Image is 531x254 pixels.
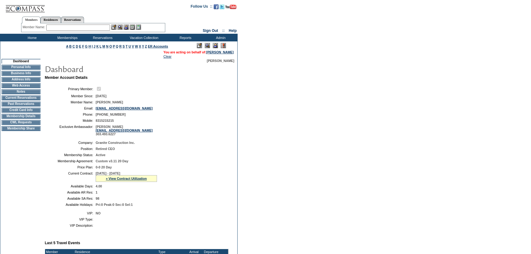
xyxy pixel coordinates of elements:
[47,119,93,122] td: Mobile:
[96,211,101,215] span: NO
[66,44,68,48] a: A
[96,125,153,136] span: [PERSON_NAME] 303.493.6227
[96,141,135,144] span: Granite Construction Inc.
[47,106,93,110] td: Email:
[220,6,224,10] a: Follow us on Twitter
[22,17,41,23] a: Members
[120,34,167,41] td: Vacation Collection
[14,34,49,41] td: Home
[23,25,46,30] div: Member Name:
[207,59,234,63] span: [PERSON_NAME]
[47,184,93,188] td: Available Days:
[214,4,219,9] img: Become our fan on Facebook
[96,165,112,169] span: 0-0 20 Day
[96,190,97,194] span: 1
[225,5,236,9] img: Subscribe to our YouTube Channel
[72,44,75,48] a: C
[94,44,95,48] a: J
[96,197,99,200] span: 98
[2,108,40,113] td: Credit Card Info
[123,44,125,48] a: S
[106,44,109,48] a: N
[2,120,40,125] td: CWL Requests
[100,44,101,48] a: L
[47,113,93,116] td: Phone:
[117,25,123,30] img: View
[2,77,40,82] td: Address Info
[148,44,168,48] a: ER Accounts
[96,113,126,116] span: [PHONE_NUMBER]
[135,44,138,48] a: W
[84,34,120,41] td: Reservations
[92,44,93,48] a: I
[96,106,153,110] a: [EMAIL_ADDRESS][DOMAIN_NAME]
[47,159,93,163] td: Membership Agreement:
[2,59,40,63] td: Dashboard
[96,159,128,163] span: Custom v3.11 20 Day
[2,95,40,100] td: Current Reservations
[47,211,93,215] td: VIP:
[213,43,218,48] img: Impersonate
[47,100,93,104] td: Member Name:
[111,25,117,30] img: b_edit.gif
[116,44,118,48] a: Q
[45,75,88,80] b: Member Account Details
[163,50,234,54] span: You are acting on behalf of:
[44,63,167,75] img: pgTtlDashboard.gif
[205,43,210,48] img: View Mode
[126,44,128,48] a: T
[47,203,93,206] td: Available Holidays:
[229,29,237,33] a: Help
[206,50,234,54] a: [PERSON_NAME]
[2,89,40,94] td: Notes
[106,177,147,180] a: » View Contract Utilization
[191,4,212,11] td: Follow Us ::
[145,44,147,48] a: Z
[96,147,115,151] span: Retired CEO
[69,44,72,48] a: B
[202,34,238,41] td: Admin
[96,100,123,104] span: [PERSON_NAME]
[203,29,218,33] a: Sign Out
[221,43,226,48] img: Log Concern/Member Elevation
[85,44,87,48] a: G
[47,153,93,157] td: Membership Status:
[47,190,93,194] td: Available AR Res:
[197,43,202,48] img: Edit Mode
[113,44,115,48] a: P
[40,17,61,23] a: Residences
[2,71,40,76] td: Business Info
[96,203,133,206] span: Pri:0 Peak:0 Sec:0 Sel:1
[49,34,84,41] td: Memberships
[128,44,131,48] a: U
[142,44,144,48] a: Y
[139,44,141,48] a: X
[47,217,93,221] td: VIP Type:
[47,197,93,200] td: Available SA Res:
[2,126,40,131] td: Membership Share
[47,147,93,151] td: Position:
[2,114,40,119] td: Membership Details
[76,44,78,48] a: D
[47,94,93,98] td: Member Since:
[96,44,99,48] a: K
[2,65,40,70] td: Personal Info
[47,141,93,144] td: Company:
[167,34,202,41] td: Reports
[96,184,102,188] span: 4.00
[61,17,84,23] a: Reservations
[96,119,114,122] span: 8315215215
[2,83,40,88] td: Web Access
[47,171,93,182] td: Current Contract:
[102,44,105,48] a: M
[45,241,80,245] b: Last 5 Travel Events
[136,25,141,30] img: b_calculator.gif
[96,94,106,98] span: [DATE]
[130,25,135,30] img: Reservations
[79,44,81,48] a: E
[47,224,93,227] td: VIP Description:
[47,125,93,136] td: Exclusive Ambassador:
[109,44,112,48] a: O
[89,44,91,48] a: H
[132,44,134,48] a: V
